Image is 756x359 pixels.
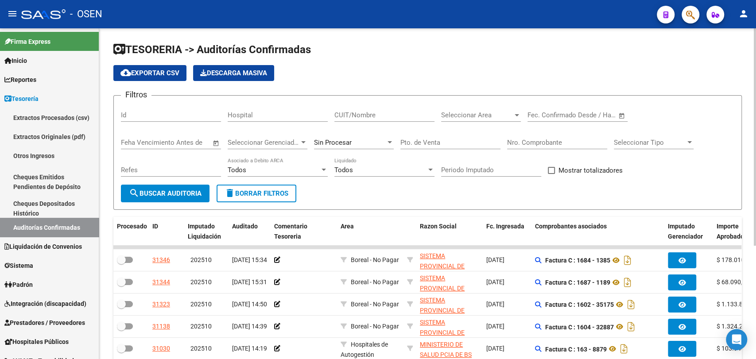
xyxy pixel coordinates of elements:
[152,299,170,309] div: 31323
[7,8,18,19] mat-icon: menu
[4,37,50,46] span: Firma Express
[129,189,202,197] span: Buscar Auditoria
[232,301,267,308] span: [DATE] 14:50
[200,69,267,77] span: Descarga Masiva
[232,323,267,330] span: [DATE] 14:39
[420,317,479,336] div: - 30691822849
[558,165,623,176] span: Mostrar totalizadores
[486,223,524,230] span: Fc. Ingresada
[117,223,147,230] span: Procesado
[416,217,483,246] datatable-header-cell: Razon Social
[120,69,179,77] span: Exportar CSV
[341,223,354,230] span: Area
[120,67,131,78] mat-icon: cloud_download
[571,111,614,119] input: Fecha fin
[420,223,457,230] span: Razon Social
[625,297,637,312] i: Descargar documento
[188,223,221,240] span: Imputado Liquidación
[4,56,27,66] span: Inicio
[113,65,186,81] button: Exportar CSV
[420,252,465,280] span: SISTEMA PROVINCIAL DE SALUD
[717,223,744,240] span: Importe Aprobado
[113,43,311,56] span: TESORERIA -> Auditorías Confirmadas
[420,251,479,270] div: - 30691822849
[271,217,337,246] datatable-header-cell: Comentario Tesoreria
[113,217,149,246] datatable-header-cell: Procesado
[121,89,151,101] h3: Filtros
[622,253,633,267] i: Descargar documento
[193,65,274,81] button: Descarga Masiva
[190,256,212,263] span: 202510
[441,111,513,119] span: Seleccionar Area
[738,8,749,19] mat-icon: person
[225,188,235,198] mat-icon: delete
[341,341,388,358] span: Hospitales de Autogestión
[527,111,563,119] input: Fecha inicio
[535,223,607,230] span: Comprobantes asociados
[420,273,479,292] div: - 30691822849
[420,295,479,314] div: - 30691822849
[228,139,299,147] span: Seleccionar Gerenciador
[717,345,753,352] span: $ 103.946,00
[545,345,607,352] strong: Factura C : 163 - 8879
[211,138,221,148] button: Open calendar
[129,188,140,198] mat-icon: search
[152,344,170,354] div: 31030
[232,256,267,263] span: [DATE] 15:34
[625,320,637,334] i: Descargar documento
[351,323,399,330] span: Boreal - No Pagar
[232,345,267,352] span: [DATE] 14:19
[420,274,465,302] span: SISTEMA PROVINCIAL DE SALUD
[217,185,296,202] button: Borrar Filtros
[351,278,399,286] span: Boreal - No Pagar
[190,323,212,330] span: 202510
[4,261,33,270] span: Sistema
[149,217,184,246] datatable-header-cell: ID
[334,166,353,174] span: Todos
[545,279,610,286] strong: Factura C : 1687 - 1189
[622,275,633,290] i: Descargar documento
[618,342,630,356] i: Descargar documento
[190,301,212,308] span: 202510
[121,185,209,202] button: Buscar Auditoria
[486,345,504,352] span: [DATE]
[614,139,686,147] span: Seleccionar Tipo
[351,301,399,308] span: Boreal - No Pagar
[274,223,307,240] span: Comentario Tesoreria
[4,75,36,85] span: Reportes
[351,256,399,263] span: Boreal - No Pagar
[717,278,749,286] span: $ 68.090,73
[152,277,170,287] div: 31344
[486,323,504,330] span: [DATE]
[4,242,82,251] span: Liquidación de Convenios
[420,340,479,358] div: - 30626983398
[486,278,504,286] span: [DATE]
[420,319,465,346] span: SISTEMA PROVINCIAL DE SALUD
[4,337,69,347] span: Hospitales Públicos
[717,256,753,263] span: $ 178.010,39
[152,255,170,265] div: 31346
[152,223,158,230] span: ID
[152,321,170,332] div: 31138
[545,301,614,308] strong: Factura C : 1602 - 35175
[4,280,33,290] span: Padrón
[314,139,352,147] span: Sin Procesar
[229,217,271,246] datatable-header-cell: Auditado
[70,4,102,24] span: - OSEN
[545,323,614,330] strong: Factura C : 1604 - 32887
[190,278,212,286] span: 202510
[486,301,504,308] span: [DATE]
[668,223,703,240] span: Imputado Gerenciador
[225,189,288,197] span: Borrar Filtros
[4,299,86,309] span: Integración (discapacidad)
[4,318,85,328] span: Prestadores / Proveedores
[228,166,246,174] span: Todos
[190,345,212,352] span: 202510
[420,297,465,324] span: SISTEMA PROVINCIAL DE SALUD
[483,217,531,246] datatable-header-cell: Fc. Ingresada
[184,217,229,246] datatable-header-cell: Imputado Liquidación
[726,329,747,350] div: Open Intercom Messenger
[617,111,627,121] button: Open calendar
[232,278,267,286] span: [DATE] 15:31
[486,256,504,263] span: [DATE]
